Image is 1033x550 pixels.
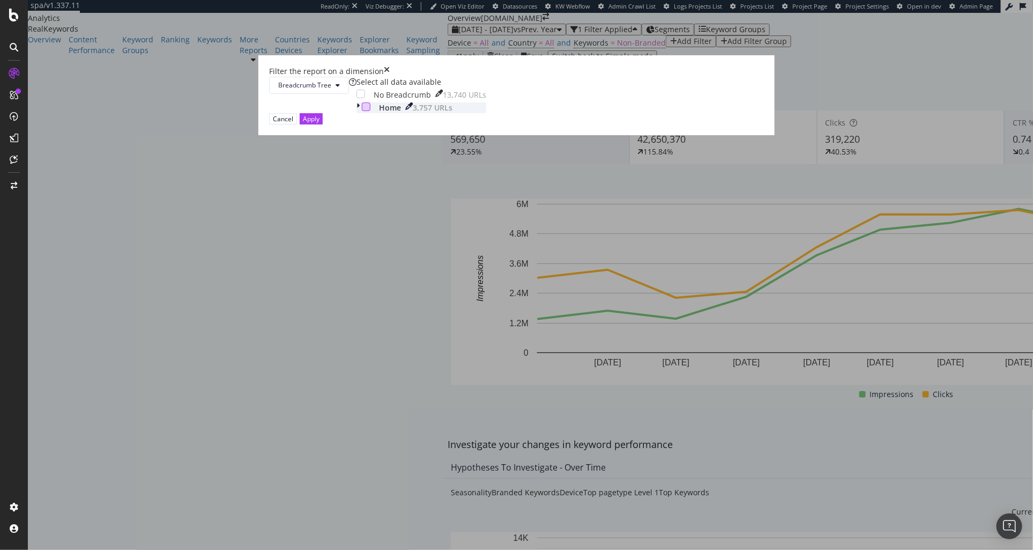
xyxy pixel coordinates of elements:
div: 3,757 URLs [413,102,452,113]
div: Select all data available [356,77,486,87]
div: Open Intercom Messenger [997,514,1022,539]
div: Cancel [273,114,293,123]
span: Breadcrumb Tree [278,80,331,90]
div: times [384,66,390,77]
button: Apply [300,113,323,124]
div: modal [258,55,775,135]
div: No Breadcrumb [374,90,431,100]
div: Apply [303,114,319,123]
button: Cancel [269,113,297,124]
div: Filter the report on a dimension [269,66,384,77]
div: 13,740 URLs [443,90,486,100]
div: Home [379,102,401,113]
button: Breadcrumb Tree [269,77,349,94]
